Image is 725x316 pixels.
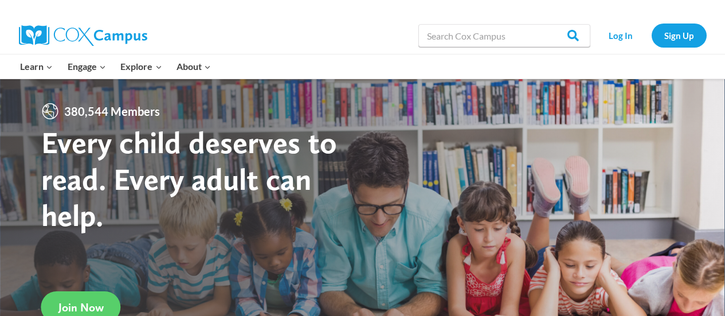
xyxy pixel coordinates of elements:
[19,25,147,46] img: Cox Campus
[418,24,590,47] input: Search Cox Campus
[177,59,211,74] span: About
[20,59,53,74] span: Learn
[120,59,162,74] span: Explore
[68,59,106,74] span: Engage
[596,24,646,47] a: Log In
[596,24,707,47] nav: Secondary Navigation
[60,102,164,120] span: 380,544 Members
[41,124,337,233] strong: Every child deserves to read. Every adult can help.
[652,24,707,47] a: Sign Up
[13,54,218,79] nav: Primary Navigation
[58,301,104,314] span: Join Now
